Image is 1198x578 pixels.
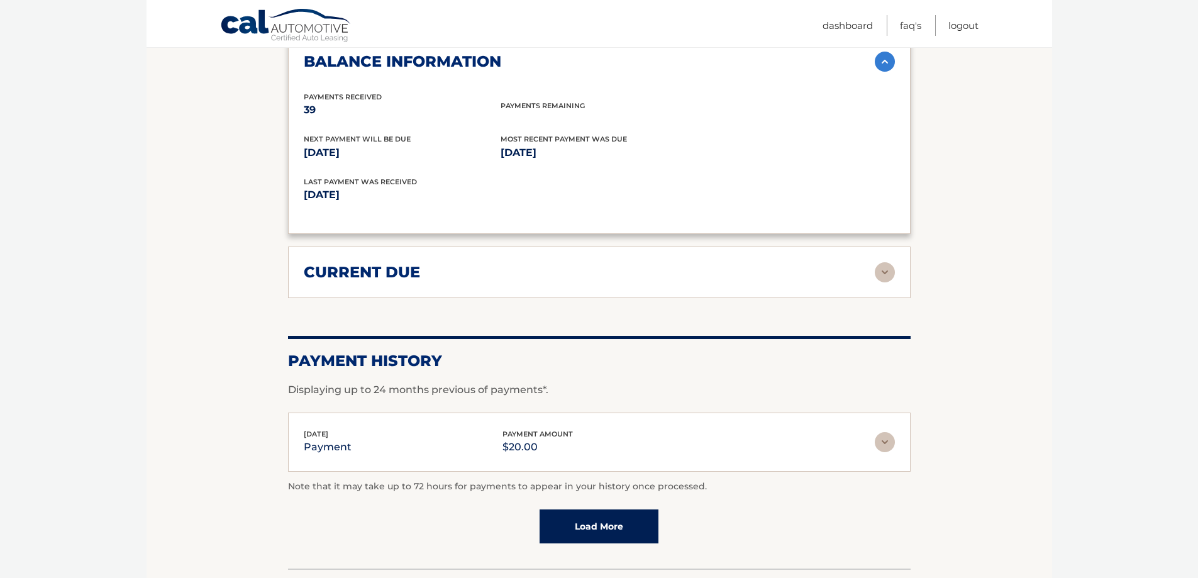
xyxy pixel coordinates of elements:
[288,479,911,494] p: Note that it may take up to 72 hours for payments to appear in your history once processed.
[823,15,873,36] a: Dashboard
[304,92,382,101] span: Payments Received
[948,15,979,36] a: Logout
[875,432,895,452] img: accordion-rest.svg
[502,438,573,456] p: $20.00
[540,509,658,543] a: Load More
[304,438,352,456] p: payment
[288,382,911,397] p: Displaying up to 24 months previous of payments*.
[501,101,585,110] span: Payments Remaining
[501,144,697,162] p: [DATE]
[501,135,627,143] span: Most Recent Payment Was Due
[304,52,501,71] h2: balance information
[304,263,420,282] h2: current due
[304,135,411,143] span: Next Payment will be due
[304,430,328,438] span: [DATE]
[900,15,921,36] a: FAQ's
[288,352,911,370] h2: Payment History
[304,144,501,162] p: [DATE]
[220,8,352,45] a: Cal Automotive
[304,101,501,119] p: 39
[502,430,573,438] span: payment amount
[875,52,895,72] img: accordion-active.svg
[304,177,417,186] span: Last Payment was received
[304,186,599,204] p: [DATE]
[875,262,895,282] img: accordion-rest.svg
